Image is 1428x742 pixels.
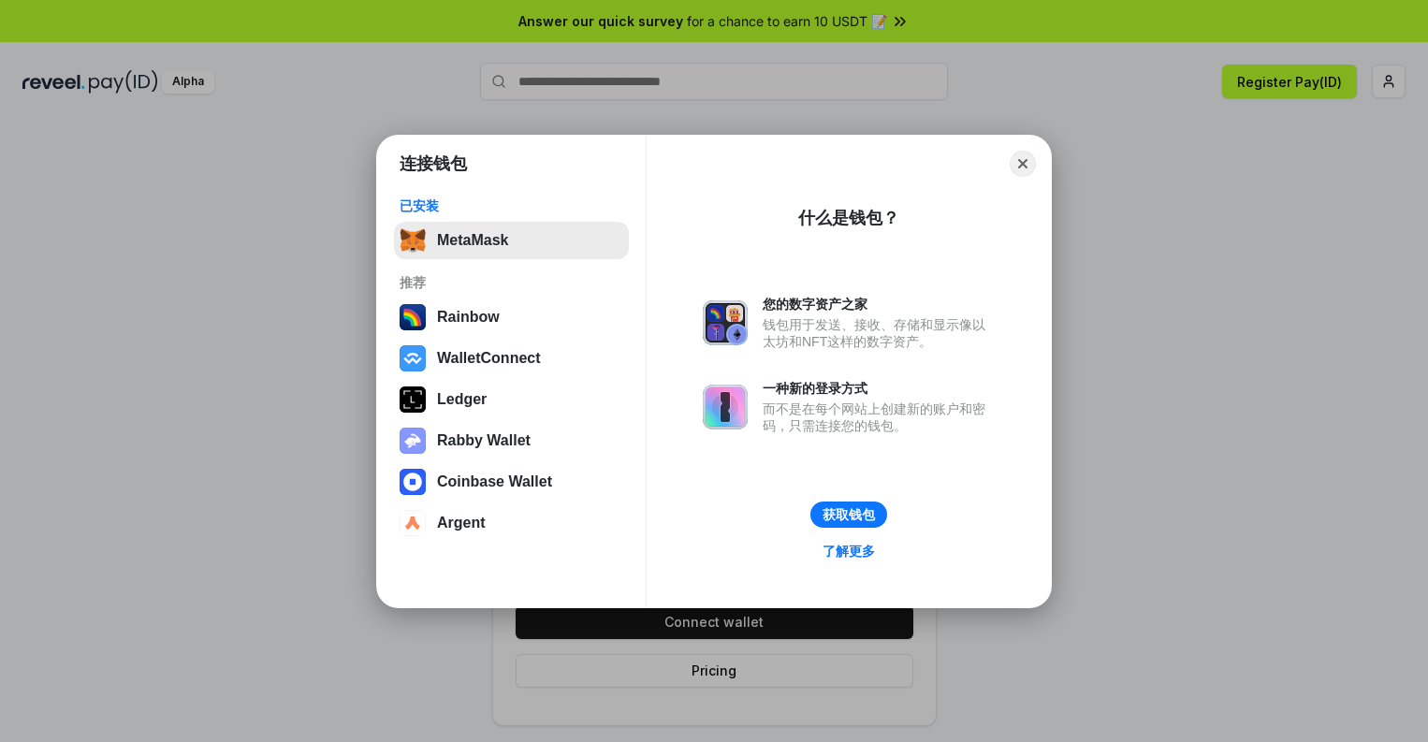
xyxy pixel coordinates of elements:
img: svg+xml,%3Csvg%20width%3D%2228%22%20height%3D%2228%22%20viewBox%3D%220%200%2028%2028%22%20fill%3D... [400,469,426,495]
button: Rabby Wallet [394,422,629,459]
div: Coinbase Wallet [437,473,552,490]
img: svg+xml,%3Csvg%20xmlns%3D%22http%3A%2F%2Fwww.w3.org%2F2000%2Fsvg%22%20fill%3D%22none%22%20viewBox... [400,428,426,454]
div: 您的数字资产之家 [763,296,995,313]
button: MetaMask [394,222,629,259]
img: svg+xml,%3Csvg%20width%3D%22120%22%20height%3D%22120%22%20viewBox%3D%220%200%20120%20120%22%20fil... [400,304,426,330]
div: Ledger [437,391,487,408]
div: MetaMask [437,232,508,249]
button: Ledger [394,381,629,418]
img: svg+xml,%3Csvg%20width%3D%2228%22%20height%3D%2228%22%20viewBox%3D%220%200%2028%2028%22%20fill%3D... [400,345,426,371]
div: 获取钱包 [823,506,875,523]
div: 推荐 [400,274,623,291]
button: Argent [394,504,629,542]
img: svg+xml,%3Csvg%20xmlns%3D%22http%3A%2F%2Fwww.w3.org%2F2000%2Fsvg%22%20fill%3D%22none%22%20viewBox... [703,300,748,345]
div: 而不是在每个网站上创建新的账户和密码，只需连接您的钱包。 [763,400,995,434]
div: Rainbow [437,309,500,326]
div: 钱包用于发送、接收、存储和显示像以太坊和NFT这样的数字资产。 [763,316,995,350]
button: Rainbow [394,298,629,336]
div: 已安装 [400,197,623,214]
img: svg+xml,%3Csvg%20fill%3D%22none%22%20height%3D%2233%22%20viewBox%3D%220%200%2035%2033%22%20width%... [400,227,426,254]
div: 什么是钱包？ [798,207,899,229]
div: WalletConnect [437,350,541,367]
button: WalletConnect [394,340,629,377]
button: Close [1010,151,1036,177]
img: svg+xml,%3Csvg%20xmlns%3D%22http%3A%2F%2Fwww.w3.org%2F2000%2Fsvg%22%20width%3D%2228%22%20height%3... [400,386,426,413]
div: Argent [437,515,486,531]
div: 了解更多 [823,543,875,560]
div: Rabby Wallet [437,432,531,449]
img: svg+xml,%3Csvg%20width%3D%2228%22%20height%3D%2228%22%20viewBox%3D%220%200%2028%2028%22%20fill%3D... [400,510,426,536]
button: 获取钱包 [810,502,887,528]
h1: 连接钱包 [400,153,467,175]
button: Coinbase Wallet [394,463,629,501]
a: 了解更多 [811,539,886,563]
img: svg+xml,%3Csvg%20xmlns%3D%22http%3A%2F%2Fwww.w3.org%2F2000%2Fsvg%22%20fill%3D%22none%22%20viewBox... [703,385,748,429]
div: 一种新的登录方式 [763,380,995,397]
